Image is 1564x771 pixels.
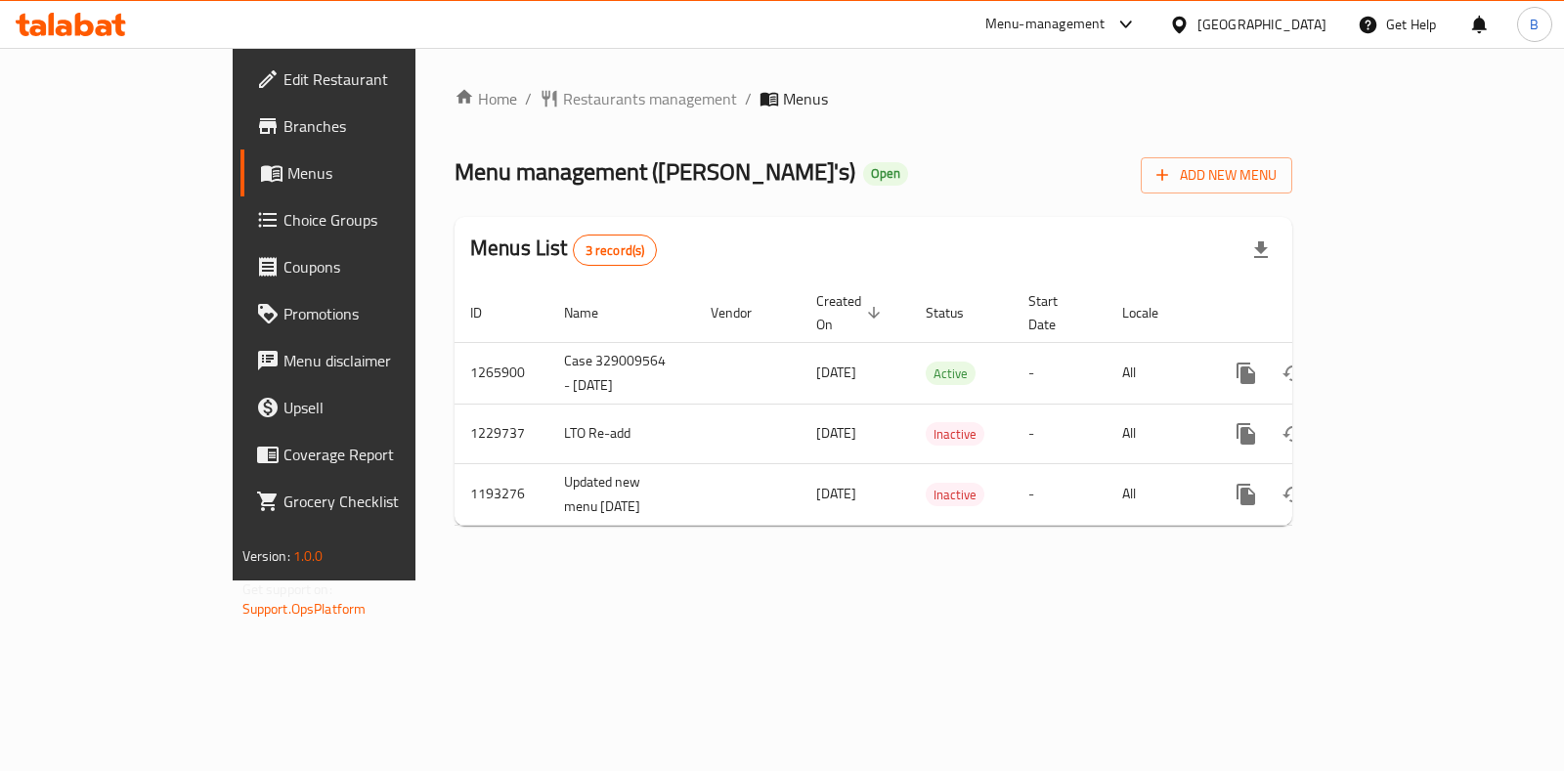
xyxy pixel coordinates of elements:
[783,87,828,110] span: Menus
[926,484,984,506] span: Inactive
[1238,227,1284,274] div: Export file
[1197,14,1326,35] div: [GEOGRAPHIC_DATA]
[573,235,658,266] div: Total records count
[283,208,478,232] span: Choice Groups
[240,243,494,290] a: Coupons
[563,87,737,110] span: Restaurants management
[240,150,494,196] a: Menus
[240,431,494,478] a: Coverage Report
[1223,410,1270,457] button: more
[240,290,494,337] a: Promotions
[1223,350,1270,397] button: more
[283,302,478,325] span: Promotions
[287,161,478,185] span: Menus
[816,360,856,385] span: [DATE]
[455,283,1426,526] table: enhanced table
[283,255,478,278] span: Coupons
[863,162,908,186] div: Open
[1156,163,1277,188] span: Add New Menu
[283,396,478,419] span: Upsell
[863,165,908,182] span: Open
[1013,463,1107,525] td: -
[926,422,984,446] div: Inactive
[540,87,737,110] a: Restaurants management
[1122,301,1184,324] span: Locale
[574,241,657,260] span: 3 record(s)
[240,384,494,431] a: Upsell
[240,337,494,384] a: Menu disclaimer
[1141,157,1292,193] button: Add New Menu
[1013,342,1107,404] td: -
[1013,404,1107,463] td: -
[240,196,494,243] a: Choice Groups
[926,483,984,506] div: Inactive
[816,289,887,336] span: Created On
[283,490,478,513] span: Grocery Checklist
[1107,342,1207,404] td: All
[816,420,856,446] span: [DATE]
[455,87,1292,110] nav: breadcrumb
[816,481,856,506] span: [DATE]
[455,404,548,463] td: 1229737
[926,362,976,385] div: Active
[525,87,532,110] li: /
[745,87,752,110] li: /
[1207,283,1426,343] th: Actions
[240,478,494,525] a: Grocery Checklist
[293,543,324,569] span: 1.0.0
[926,301,989,324] span: Status
[455,463,548,525] td: 1193276
[1107,463,1207,525] td: All
[283,67,478,91] span: Edit Restaurant
[242,543,290,569] span: Version:
[548,404,695,463] td: LTO Re-add
[455,342,548,404] td: 1265900
[985,13,1106,36] div: Menu-management
[283,349,478,372] span: Menu disclaimer
[548,342,695,404] td: Case 329009564 - [DATE]
[240,56,494,103] a: Edit Restaurant
[1270,410,1317,457] button: Change Status
[1270,350,1317,397] button: Change Status
[1223,471,1270,518] button: more
[564,301,624,324] span: Name
[470,234,657,266] h2: Menus List
[711,301,777,324] span: Vendor
[1530,14,1539,35] span: B
[926,363,976,385] span: Active
[1028,289,1083,336] span: Start Date
[548,463,695,525] td: Updated new menu [DATE]
[283,443,478,466] span: Coverage Report
[926,423,984,446] span: Inactive
[1270,471,1317,518] button: Change Status
[240,103,494,150] a: Branches
[283,114,478,138] span: Branches
[242,577,332,602] span: Get support on:
[470,301,507,324] span: ID
[1107,404,1207,463] td: All
[242,596,367,621] a: Support.OpsPlatform
[455,150,855,193] span: Menu management ( [PERSON_NAME]'s )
